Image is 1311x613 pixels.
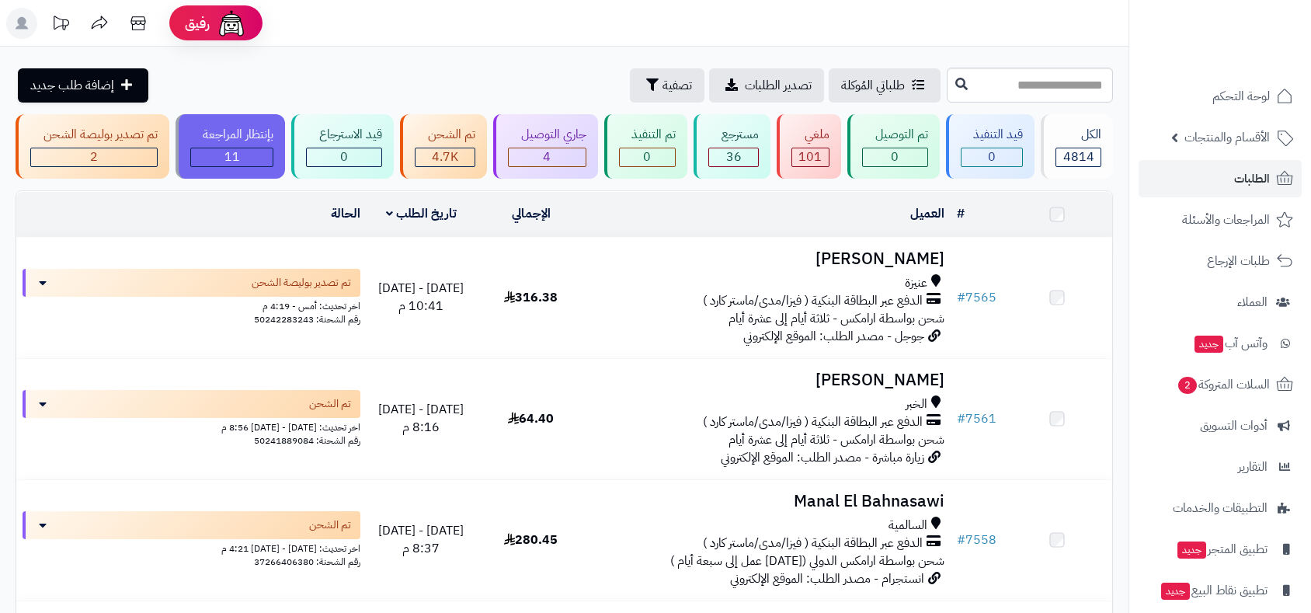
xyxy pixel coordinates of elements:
a: الإجمالي [512,204,551,223]
a: مسترجع 36 [690,114,774,179]
div: اخر تحديث: [DATE] - [DATE] 8:56 م [23,418,360,434]
span: شحن بواسطة ارامكس - ثلاثة أيام إلى عشرة أيام [729,430,944,449]
span: 0 [643,148,651,166]
span: رفيق [185,14,210,33]
span: 0 [988,148,996,166]
a: المراجعات والأسئلة [1139,201,1302,239]
span: 280.45 [504,531,558,549]
a: ملغي 101 [774,114,844,179]
div: 2 [31,148,157,166]
span: 4.7K [432,148,458,166]
span: جديد [1177,542,1206,559]
button: تصفية [630,68,704,103]
a: تم الشحن 4.7K [397,114,490,179]
a: #7565 [957,288,996,307]
span: تم الشحن [309,517,351,533]
a: #7558 [957,531,996,549]
span: 36 [726,148,742,166]
h3: [PERSON_NAME] [592,371,944,389]
a: وآتس آبجديد [1139,325,1302,362]
a: تحديثات المنصة [41,8,80,43]
a: بإنتظار المراجعة 11 [172,114,289,179]
span: تطبيق نقاط البيع [1160,580,1268,601]
a: تاريخ الطلب [386,204,457,223]
span: طلبات الإرجاع [1207,250,1270,272]
span: 4814 [1063,148,1094,166]
a: تطبيق نقاط البيعجديد [1139,572,1302,609]
div: جاري التوصيل [508,126,586,144]
span: أدوات التسويق [1200,415,1268,437]
a: تم تصدير بوليصة الشحن 2 [12,114,172,179]
span: الطلبات [1234,168,1270,190]
a: #7561 [957,409,996,428]
span: 4 [543,148,551,166]
h3: Manal El Bahnasawi [592,493,944,510]
div: اخر تحديث: [DATE] - [DATE] 4:21 م [23,539,360,556]
span: شحن بواسطة ارامكس - ثلاثة أيام إلى عشرة أيام [729,309,944,328]
div: ملغي [791,126,829,144]
div: 4659 [416,148,475,166]
span: 0 [891,148,899,166]
div: 11 [191,148,273,166]
span: عنيزة [905,274,927,292]
span: [DATE] - [DATE] 10:41 م [378,279,464,315]
span: زيارة مباشرة - مصدر الطلب: الموقع الإلكتروني [721,448,924,467]
span: تم الشحن [309,396,351,412]
a: طلباتي المُوكلة [829,68,941,103]
div: 101 [792,148,829,166]
span: جوجل - مصدر الطلب: الموقع الإلكتروني [743,327,924,346]
span: 0 [340,148,348,166]
span: التقارير [1238,456,1268,478]
a: الكل4814 [1038,114,1116,179]
span: الأقسام والمنتجات [1184,127,1270,148]
h3: [PERSON_NAME] [592,250,944,268]
span: تطبيق المتجر [1176,538,1268,560]
span: لوحة التحكم [1212,85,1270,107]
a: أدوات التسويق [1139,407,1302,444]
a: العميل [910,204,944,223]
span: التطبيقات والخدمات [1173,497,1268,519]
span: [DATE] - [DATE] 8:16 م [378,400,464,437]
a: الحالة [331,204,360,223]
span: الدفع عبر البطاقة البنكية ( فيزا/مدى/ماستر كارد ) [703,535,923,552]
span: الخبر [906,395,927,413]
a: الطلبات [1139,160,1302,197]
span: # [957,288,965,307]
span: 2 [1178,377,1198,395]
a: تم التوصيل 0 [844,114,943,179]
a: طلبات الإرجاع [1139,242,1302,280]
span: وآتس آب [1193,333,1268,354]
a: التطبيقات والخدمات [1139,489,1302,527]
span: إضافة طلب جديد [30,76,114,95]
a: جاري التوصيل 4 [490,114,601,179]
div: قيد الاسترجاع [306,126,382,144]
div: 36 [709,148,758,166]
span: المراجعات والأسئلة [1182,209,1270,231]
a: السلات المتروكة2 [1139,366,1302,403]
img: logo-2.png [1205,35,1296,68]
span: الدفع عبر البطاقة البنكية ( فيزا/مدى/ماستر كارد ) [703,413,923,431]
a: إضافة طلب جديد [18,68,148,103]
div: قيد التنفيذ [961,126,1024,144]
span: # [957,409,965,428]
span: 316.38 [504,288,558,307]
span: # [957,531,965,549]
div: بإنتظار المراجعة [190,126,274,144]
div: 0 [863,148,927,166]
span: جديد [1195,336,1223,353]
a: قيد الاسترجاع 0 [288,114,397,179]
a: قيد التنفيذ 0 [943,114,1038,179]
div: مسترجع [708,126,759,144]
div: 0 [307,148,381,166]
div: 0 [620,148,676,166]
a: # [957,204,965,223]
span: انستجرام - مصدر الطلب: الموقع الإلكتروني [730,569,924,588]
span: 101 [798,148,822,166]
a: تم التنفيذ 0 [601,114,691,179]
div: تم تصدير بوليصة الشحن [30,126,158,144]
span: 11 [224,148,240,166]
span: [DATE] - [DATE] 8:37 م [378,521,464,558]
div: تم التوصيل [862,126,928,144]
div: 0 [962,148,1023,166]
a: التقارير [1139,448,1302,486]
